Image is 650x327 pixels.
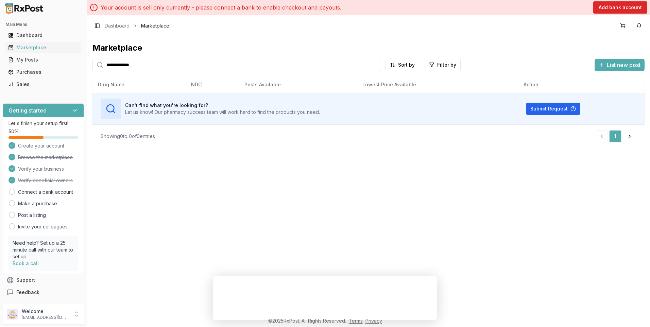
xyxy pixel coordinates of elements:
[627,304,643,320] iframe: Intercom live chat
[22,315,69,320] p: [EMAIL_ADDRESS][DOMAIN_NAME]
[5,22,81,27] h2: Main Menu
[3,286,84,298] button: Feedback
[5,78,81,90] a: Sales
[357,76,518,93] th: Lowest Price Available
[101,3,341,12] p: Your account is sell only currently - please connect a bank to enable checkout and payouts.
[5,41,81,54] a: Marketplace
[18,177,73,184] span: Verify beneficial owners
[437,62,456,68] span: Filter by
[18,212,46,219] a: Post a listing
[8,44,79,51] div: Marketplace
[3,42,84,53] button: Marketplace
[16,289,39,296] span: Feedback
[3,3,46,14] img: RxPost Logo
[239,76,357,93] th: Posts Available
[8,56,79,63] div: My Posts
[8,120,78,127] p: Let's finish your setup first!
[596,130,636,142] nav: pagination
[8,81,79,88] div: Sales
[105,22,169,29] nav: breadcrumb
[125,109,320,116] p: Let us know! Our pharmacy success team will work hard to find the products you need.
[593,1,647,14] button: Add bank account
[609,130,621,142] a: 1
[141,22,169,29] span: Marketplace
[22,308,69,315] p: Welcome
[186,76,239,93] th: NDC
[13,260,39,266] a: Book a call
[18,200,57,207] a: Make a purchase
[18,223,68,230] a: Invite your colleagues
[3,54,84,65] button: My Posts
[18,189,73,195] a: Connect a bank account
[526,103,580,115] button: Submit Request
[349,318,363,324] a: Terms
[92,42,645,53] div: Marketplace
[213,276,437,320] iframe: Survey from RxPost
[125,102,320,109] h3: Can't find what you're looking for?
[101,133,155,140] div: Showing 0 to 0 of 0 entries
[425,59,461,71] button: Filter by
[8,128,19,135] span: 50 %
[8,69,79,75] div: Purchases
[518,76,645,93] th: Action
[92,76,186,93] th: Drug Name
[398,62,415,68] span: Sort by
[18,166,64,172] span: Verify your business
[8,106,47,115] h3: Getting started
[595,62,645,69] a: List new post
[3,30,84,41] button: Dashboard
[7,309,18,320] img: User avatar
[595,59,645,71] button: List new post
[607,61,640,69] span: List new post
[365,318,382,324] a: Privacy
[3,79,84,90] button: Sales
[18,154,73,161] span: Browse the marketplace
[105,22,130,29] a: Dashboard
[5,66,81,78] a: Purchases
[5,29,81,41] a: Dashboard
[623,130,636,142] a: Go to next page
[13,240,74,260] p: Need help? Set up a 25 minute call with our team to set up.
[386,59,419,71] button: Sort by
[5,54,81,66] a: My Posts
[8,32,79,39] div: Dashboard
[3,67,84,78] button: Purchases
[3,274,84,286] button: Support
[18,142,64,149] span: Create your account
